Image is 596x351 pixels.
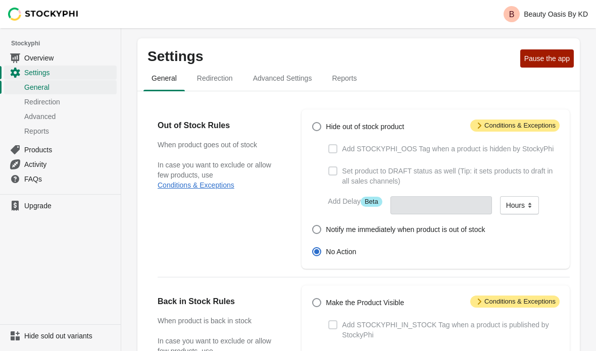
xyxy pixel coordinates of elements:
a: Reports [4,124,117,138]
span: Conditions & Exceptions [470,120,560,132]
button: Pause the app [520,49,574,68]
span: Advanced [24,111,115,122]
button: reports [322,65,367,91]
button: Avatar with initials BBeauty Oasis By KD [500,4,592,24]
span: Add STOCKYPHI_IN_STOCK Tag when a product is published by StockyPhi [342,320,560,340]
a: Products [4,142,117,157]
img: Stockyphi [8,8,79,21]
span: Reports [324,69,365,87]
span: Advanced Settings [245,69,320,87]
h2: Out of Stock Rules [158,120,281,132]
span: General [24,82,115,92]
h3: When product is back in stock [158,316,281,326]
p: Beauty Oasis By KD [524,10,588,18]
a: Upgrade [4,199,117,213]
span: Make the Product Visible [326,298,404,308]
a: FAQs [4,171,117,186]
span: Overview [24,53,115,63]
label: Add Delay [328,196,382,207]
a: Activity [4,157,117,171]
span: No Action [326,247,356,257]
span: Redirection [189,69,241,87]
span: Settings [24,68,115,78]
span: Hide out of stock product [326,122,404,132]
span: Conditions & Exceptions [470,296,560,308]
span: Upgrade [24,201,115,211]
span: Add STOCKYPHI_OOS Tag when a product is hidden by StockyPhi [342,144,554,154]
span: Notify me immediately when product is out of stock [326,224,485,235]
h2: Back in Stock Rules [158,296,281,308]
a: Hide sold out variants [4,329,117,343]
button: Advanced settings [243,65,322,91]
span: Hide sold out variants [24,331,115,341]
span: Activity [24,159,115,169]
span: Redirection [24,97,115,107]
span: Reports [24,126,115,136]
p: Settings [147,48,516,65]
button: redirection [187,65,243,91]
a: Overview [4,50,117,65]
span: Pause the app [524,54,570,63]
a: Advanced [4,109,117,124]
button: Conditions & Exceptions [158,181,234,189]
span: General [143,69,185,87]
a: General [4,80,117,94]
p: In case you want to exclude or allow few products, use [158,160,281,190]
a: Redirection [4,94,117,109]
button: general [141,65,187,91]
span: FAQs [24,174,115,184]
h3: When product goes out of stock [158,140,281,150]
span: Set product to DRAFT status as well (Tip: it sets products to draft in all sales channels) [342,166,560,186]
text: B [509,10,515,19]
a: Settings [4,65,117,80]
span: Avatar with initials B [504,6,520,22]
span: Beta [361,197,382,207]
span: Stockyphi [11,38,121,48]
span: Products [24,145,115,155]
